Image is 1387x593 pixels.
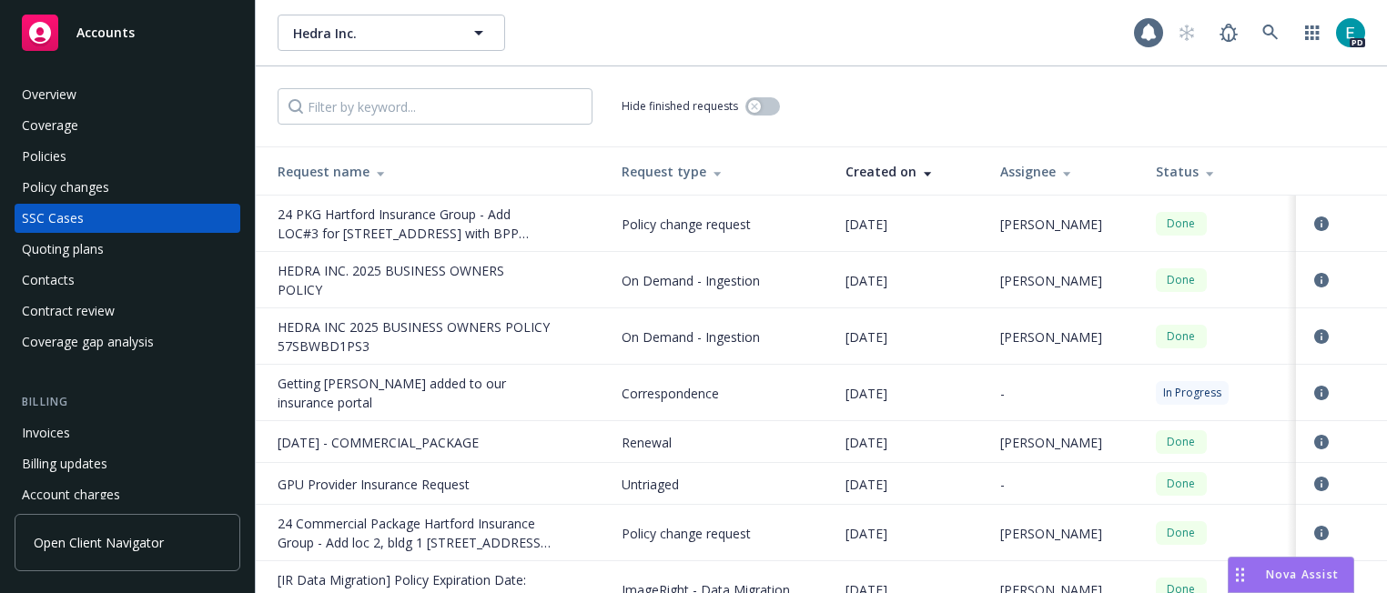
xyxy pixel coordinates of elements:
[1311,431,1332,453] a: circleInformation
[22,204,84,233] div: SSC Cases
[1311,269,1332,291] a: circleInformation
[1000,327,1102,347] span: [PERSON_NAME]
[1252,15,1289,51] a: Search
[15,80,240,109] a: Overview
[293,24,451,43] span: Hedra Inc.
[22,111,78,140] div: Coverage
[278,15,505,51] button: Hedra Inc.
[1210,15,1247,51] a: Report a Bug
[1169,15,1205,51] a: Start snowing
[622,524,816,543] span: Policy change request
[15,480,240,509] a: Account charges
[845,433,887,452] span: [DATE]
[1156,162,1281,181] div: Status
[15,204,240,233] a: SSC Cases
[845,327,887,347] span: [DATE]
[15,393,240,411] div: Billing
[15,418,240,447] a: Invoices
[22,327,154,357] div: Coverage gap analysis
[1163,328,1200,345] span: Done
[1311,213,1332,235] a: circleInformation
[15,235,240,264] a: Quoting plans
[1000,433,1102,452] span: [PERSON_NAME]
[15,327,240,357] a: Coverage gap analysis
[1163,272,1200,288] span: Done
[278,88,592,125] input: Filter by keyword...
[34,533,164,552] span: Open Client Navigator
[1000,384,1126,403] div: -
[1311,382,1332,404] a: circleInformation
[15,142,240,171] a: Policies
[622,475,816,494] span: Untriaged
[1000,524,1102,543] span: [PERSON_NAME]
[1000,162,1126,181] div: Assignee
[1000,271,1102,290] span: [PERSON_NAME]
[22,80,76,109] div: Overview
[22,173,109,202] div: Policy changes
[1311,522,1332,544] a: circleInformation
[22,480,120,509] div: Account charges
[1311,326,1332,347] a: circleInformation
[15,266,240,295] a: Contacts
[622,327,816,347] span: On Demand - Ingestion
[278,514,551,552] div: 24 Commercial Package Hartford Insurance Group - Add loc 2, bldg 1 500 2ND ST FL 1; Add BPP limit...
[278,162,592,181] div: Request name
[76,25,135,40] span: Accounts
[1336,18,1365,47] img: photo
[1163,216,1200,232] span: Done
[845,384,887,403] span: [DATE]
[15,111,240,140] a: Coverage
[1266,567,1339,582] span: Nova Assist
[278,205,551,243] div: 24 PKG Hartford Insurance Group - Add LOC#3 for 22 W 21ST ST FL 8 with BPP $25,000 and class code...
[278,475,551,494] div: GPU Provider Insurance Request
[15,449,240,478] a: Billing updates
[622,162,816,181] div: Request type
[1229,558,1251,592] div: Drag to move
[15,173,240,202] a: Policy changes
[278,317,551,356] div: HEDRA INC 2025 BUSINESS OWNERS POLICY 57SBWBD1PS3
[1000,475,1126,494] div: -
[845,215,887,234] span: [DATE]
[622,215,816,234] span: Policy change request
[22,235,104,264] div: Quoting plans
[622,433,816,452] span: Renewal
[1163,476,1200,492] span: Done
[622,384,816,403] span: Correspondence
[1163,385,1221,401] span: In Progress
[22,266,75,295] div: Contacts
[1163,434,1200,450] span: Done
[622,98,738,114] span: Hide finished requests
[278,433,551,452] div: 08/11/25 - COMMERCIAL_PACKAGE
[1228,557,1354,593] button: Nova Assist
[622,271,816,290] span: On Demand - Ingestion
[845,475,887,494] span: [DATE]
[278,374,551,412] div: Getting alan added to our insurance portal
[22,142,66,171] div: Policies
[22,296,115,326] div: Contract review
[1311,473,1332,495] a: circleInformation
[845,271,887,290] span: [DATE]
[1000,215,1102,234] span: [PERSON_NAME]
[22,418,70,447] div: Invoices
[15,7,240,58] a: Accounts
[845,524,887,543] span: [DATE]
[1294,15,1331,51] a: Switch app
[845,162,971,181] div: Created on
[278,261,551,299] div: HEDRA INC. 2025 BUSINESS OWNERS POLICY
[15,296,240,326] a: Contract review
[22,449,107,478] div: Billing updates
[1163,525,1200,541] span: Done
